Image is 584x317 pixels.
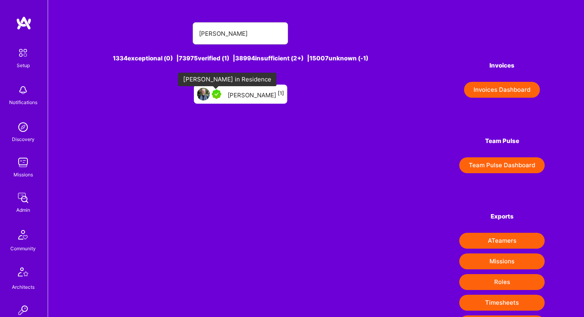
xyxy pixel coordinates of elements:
div: 1334 exceptional (0) | 73975 verified (1) | 38994 insufficient (2+) | 15007 unknown (-1) [87,54,394,62]
img: teamwork [15,155,31,170]
a: User AvatarA.Teamer in Residence[PERSON_NAME][1] [191,81,290,107]
img: Architects [14,264,33,283]
img: discovery [15,119,31,135]
button: Roles [459,274,545,290]
h4: Team Pulse [459,137,545,145]
img: Community [14,225,33,244]
input: Search for an A-Teamer [199,23,282,44]
h4: Exports [459,213,545,220]
button: Timesheets [459,295,545,311]
sup: [1] [278,90,284,96]
div: Setup [17,61,30,70]
img: User Avatar [197,88,210,101]
img: bell [15,82,31,98]
button: Invoices Dashboard [464,82,540,98]
a: Invoices Dashboard [459,82,545,98]
img: admin teamwork [15,190,31,206]
img: setup [15,44,31,61]
button: Missions [459,253,545,269]
img: A.Teamer in Residence [212,89,221,99]
div: Community [10,244,36,253]
img: logo [16,16,32,30]
h4: Invoices [459,62,545,69]
div: Notifications [9,98,37,106]
div: [PERSON_NAME] [228,89,284,99]
div: Discovery [12,135,35,143]
button: Team Pulse Dashboard [459,157,545,173]
div: Admin [16,206,30,214]
div: Missions [14,170,33,179]
div: Architects [12,283,35,291]
button: ATeamers [459,233,545,249]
